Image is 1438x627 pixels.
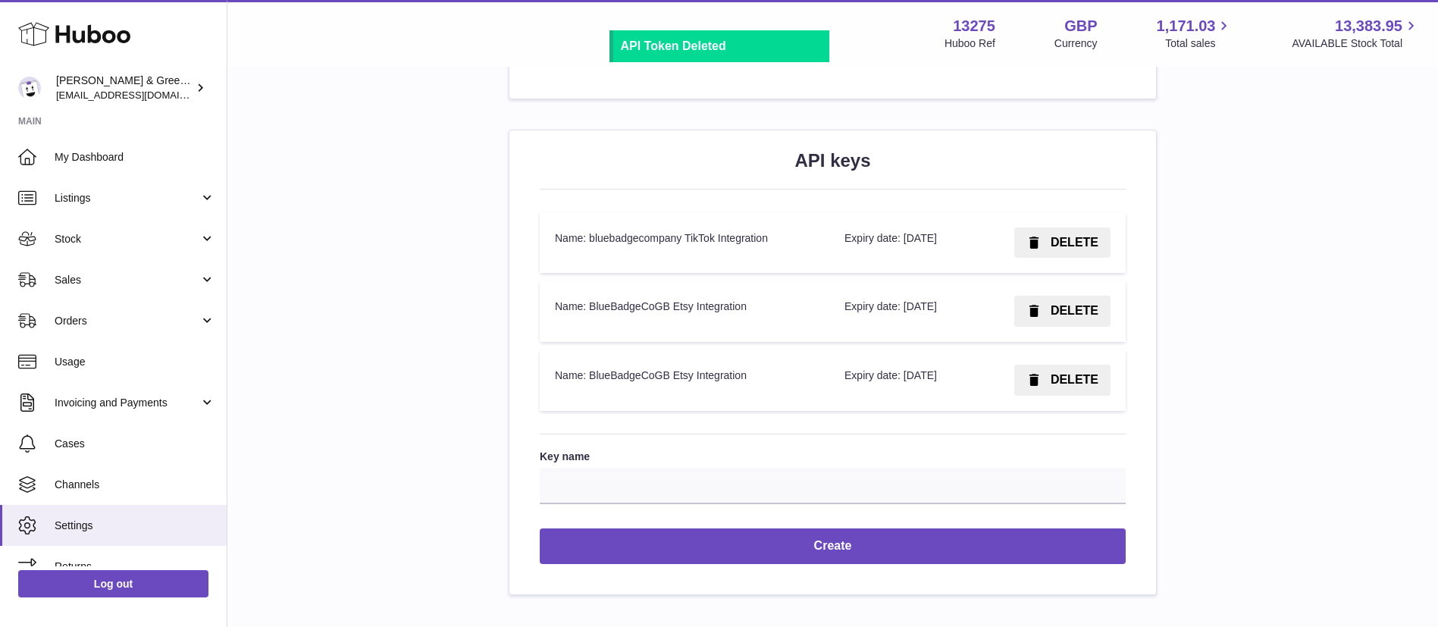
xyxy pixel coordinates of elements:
div: [PERSON_NAME] & Green Ltd [56,74,193,102]
label: Key name [540,450,1126,464]
span: Cases [55,437,215,451]
span: DELETE [1051,373,1098,386]
span: Total sales [1165,36,1233,51]
button: Create [540,528,1126,564]
a: 1,171.03 Total sales [1157,16,1233,51]
button: DELETE [1014,227,1111,259]
span: DELETE [1051,304,1098,317]
td: Expiry date: [DATE] [829,212,976,274]
span: DELETE [1051,236,1098,249]
span: Channels [55,478,215,492]
span: [EMAIL_ADDRESS][DOMAIN_NAME] [56,89,223,101]
div: Huboo Ref [945,36,995,51]
button: DELETE [1014,296,1111,327]
span: Invoicing and Payments [55,396,199,410]
button: DELETE [1014,365,1111,396]
td: Name: BlueBadgeCoGB Etsy Integration [540,350,829,411]
span: 13,383.95 [1335,16,1402,36]
span: Stock [55,232,199,246]
span: Orders [55,314,199,328]
span: My Dashboard [55,150,215,165]
span: Sales [55,273,199,287]
div: Currency [1054,36,1098,51]
span: Returns [55,560,215,574]
strong: 13275 [953,16,995,36]
div: API Token Deleted [621,38,822,55]
a: 13,383.95 AVAILABLE Stock Total [1292,16,1420,51]
td: Name: bluebadgecompany TikTok Integration [540,212,829,274]
span: AVAILABLE Stock Total [1292,36,1420,51]
span: Listings [55,191,199,205]
img: internalAdmin-13275@internal.huboo.com [18,77,41,99]
span: Settings [55,519,215,533]
a: Log out [18,570,208,597]
span: 1,171.03 [1157,16,1216,36]
td: Name: BlueBadgeCoGB Etsy Integration [540,281,829,342]
h2: API keys [540,149,1126,173]
td: Expiry date: [DATE] [829,281,976,342]
td: Expiry date: [DATE] [829,350,976,411]
span: Usage [55,355,215,369]
strong: GBP [1064,16,1097,36]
